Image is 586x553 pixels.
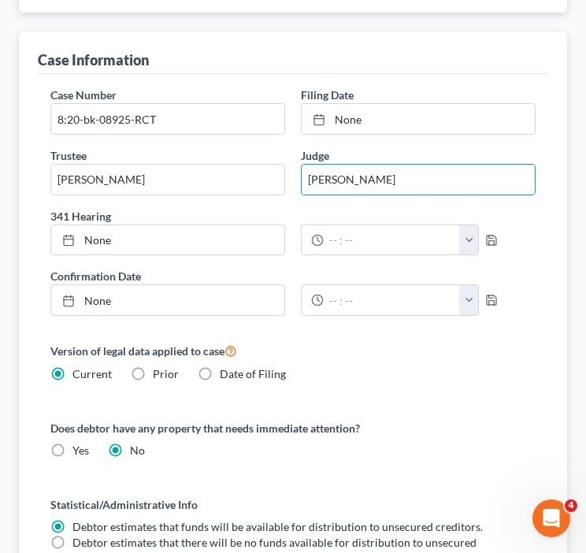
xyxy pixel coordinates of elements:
iframe: Intercom live chat [532,499,570,537]
a: None [51,225,284,255]
label: Trustee [50,147,87,164]
label: Statistical/Administrative Info [50,496,536,513]
a: None [302,104,535,134]
span: Debtor estimates that funds will be available for distribution to unsecured creditors. [72,520,483,533]
label: Version of legal data applied to case [50,341,536,360]
label: Confirmation Date [43,268,543,284]
input: -- [51,165,284,195]
span: Yes [72,444,89,457]
label: Filing Date [301,87,354,103]
label: Case Number [50,87,117,103]
span: 4 [565,499,577,512]
span: Date of Filing [220,367,286,380]
label: Judge [301,147,329,164]
span: No [130,444,145,457]
span: Current [72,367,112,380]
span: Prior [153,367,179,380]
div: Case Information [38,50,149,69]
input: -- : -- [324,285,460,315]
a: None [51,285,284,315]
input: Enter case number... [51,104,284,134]
label: Does debtor have any property that needs immediate attention? [50,420,536,436]
label: 341 Hearing [43,208,543,225]
input: -- : -- [324,225,460,255]
input: -- [302,165,535,195]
